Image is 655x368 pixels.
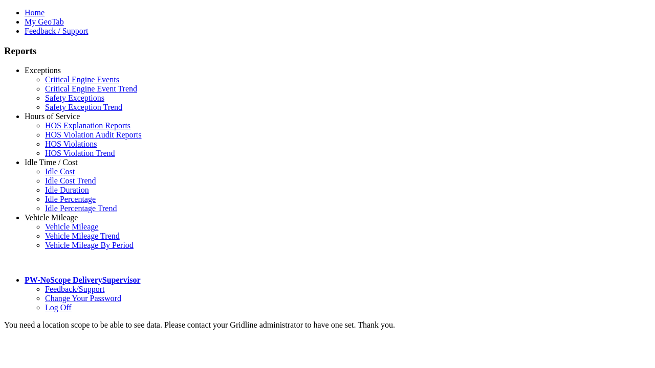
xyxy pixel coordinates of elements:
[25,213,78,222] a: Vehicle Mileage
[45,294,121,303] a: Change Your Password
[45,204,117,213] a: Idle Percentage Trend
[45,303,72,312] a: Log Off
[25,17,64,26] a: My GeoTab
[25,8,45,17] a: Home
[45,84,137,93] a: Critical Engine Event Trend
[25,27,88,35] a: Feedback / Support
[45,167,75,176] a: Idle Cost
[45,103,122,111] a: Safety Exception Trend
[45,195,96,203] a: Idle Percentage
[45,285,104,293] a: Feedback/Support
[45,186,89,194] a: Idle Duration
[45,94,104,102] a: Safety Exceptions
[45,130,142,139] a: HOS Violation Audit Reports
[45,232,120,240] a: Vehicle Mileage Trend
[4,320,651,330] div: You need a location scope to be able to see data. Please contact your Gridline administrator to h...
[45,222,98,231] a: Vehicle Mileage
[45,121,130,130] a: HOS Explanation Reports
[25,275,140,284] a: PW-NoScope DeliverySupervisor
[45,176,96,185] a: Idle Cost Trend
[4,45,651,57] h3: Reports
[45,241,134,249] a: Vehicle Mileage By Period
[25,158,78,167] a: Idle Time / Cost
[25,66,61,75] a: Exceptions
[45,140,97,148] a: HOS Violations
[45,149,115,157] a: HOS Violation Trend
[45,75,119,84] a: Critical Engine Events
[25,112,80,121] a: Hours of Service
